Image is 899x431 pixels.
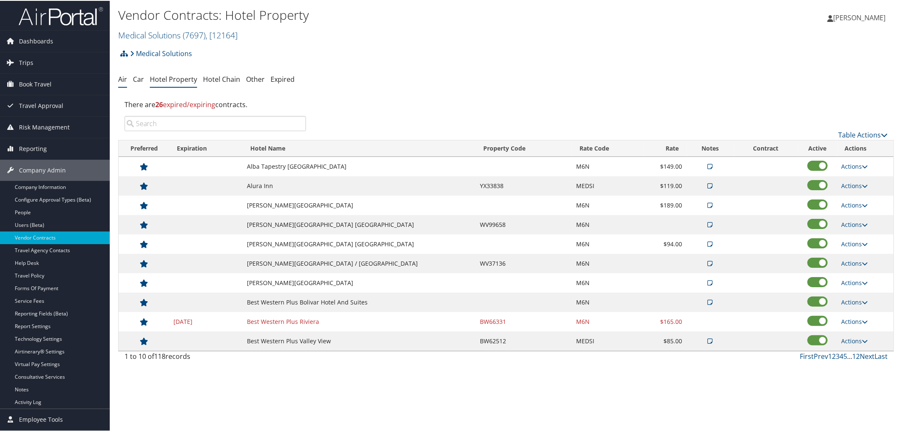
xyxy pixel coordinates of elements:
td: Alura Inn [243,175,476,195]
div: 1 to 10 of records [125,350,306,365]
a: Actions [842,297,868,305]
td: M6N [572,214,644,234]
strong: 26 [155,99,163,108]
th: Preferred: activate to sort column ascending [119,140,169,156]
td: [PERSON_NAME][GEOGRAPHIC_DATA] / [GEOGRAPHIC_DATA] [243,253,476,272]
th: Expiration: activate to sort column ascending [169,140,243,156]
td: [PERSON_NAME][GEOGRAPHIC_DATA] [243,272,476,292]
th: Contract: activate to sort column ascending [734,140,798,156]
th: Property Code: activate to sort column ascending [476,140,572,156]
a: Medical Solutions [130,44,192,61]
th: Notes: activate to sort column ascending [687,140,734,156]
h1: Vendor Contracts: Hotel Property [118,5,635,23]
td: Best Western Plus Bolivar Hotel And Suites [243,292,476,311]
td: Best Western Plus Riviera [243,311,476,331]
a: Hotel Property [150,74,197,83]
a: Actions [842,317,868,325]
td: M6N [572,311,644,331]
a: Prev [814,351,828,360]
span: [PERSON_NAME] [833,12,885,22]
td: MEDSI [572,331,644,350]
a: Air [118,74,127,83]
td: M6N [572,253,644,272]
span: Book Travel [19,73,51,94]
a: Table Actions [838,129,888,139]
td: $165.00 [644,311,687,331]
td: [PERSON_NAME][GEOGRAPHIC_DATA] [GEOGRAPHIC_DATA] [243,214,476,234]
span: Dashboards [19,30,53,51]
a: 12 [852,351,860,360]
span: 118 [154,351,165,360]
a: Medical Solutions [118,29,238,40]
td: M6N [572,156,644,175]
a: 4 [839,351,843,360]
td: WV37136 [476,253,572,272]
span: Risk Management [19,116,70,137]
a: Actions [842,278,868,286]
th: Hotel Name: activate to sort column ascending [243,140,476,156]
th: Active: activate to sort column ascending [798,140,837,156]
td: $149.00 [644,156,687,175]
div: There are contracts. [118,92,894,115]
a: Actions [842,162,868,170]
span: Trips [19,51,33,73]
td: $119.00 [644,175,687,195]
span: ( 7697 ) [183,29,206,40]
img: airportal-logo.png [19,5,103,25]
td: MEDSI [572,175,644,195]
td: BW62512 [476,331,572,350]
span: , [ 12164 ] [206,29,238,40]
td: Best Western Plus Valley View [243,331,476,350]
a: Car [133,74,144,83]
a: Actions [842,200,868,208]
a: Next [860,351,875,360]
td: $85.00 [644,331,687,350]
a: 2 [832,351,836,360]
td: YX33838 [476,175,572,195]
span: expired/expiring [155,99,215,108]
span: Reporting [19,137,47,159]
a: 1 [828,351,832,360]
td: [PERSON_NAME][GEOGRAPHIC_DATA] [243,195,476,214]
td: M6N [572,234,644,253]
a: First [800,351,814,360]
a: 5 [843,351,847,360]
input: Search [125,115,306,130]
a: Expired [271,74,295,83]
td: M6N [572,292,644,311]
span: Travel Approval [19,94,63,116]
td: M6N [572,195,644,214]
td: [DATE] [169,311,243,331]
a: Actions [842,259,868,267]
td: BW66331 [476,311,572,331]
span: Company Admin [19,159,66,180]
a: Actions [842,239,868,247]
td: M6N [572,272,644,292]
a: Other [246,74,265,83]
a: 3 [836,351,839,360]
a: Actions [842,181,868,189]
td: $189.00 [644,195,687,214]
th: Actions [837,140,894,156]
span: … [847,351,852,360]
th: Rate Code: activate to sort column ascending [572,140,644,156]
a: Actions [842,336,868,344]
a: Hotel Chain [203,74,240,83]
td: Alba Tapestry [GEOGRAPHIC_DATA] [243,156,476,175]
td: WV99658 [476,214,572,234]
th: Rate: activate to sort column ascending [644,140,687,156]
td: [PERSON_NAME][GEOGRAPHIC_DATA] [GEOGRAPHIC_DATA] [243,234,476,253]
td: $94.00 [644,234,687,253]
a: [PERSON_NAME] [827,4,894,30]
span: Employee Tools [19,408,63,429]
a: Last [875,351,888,360]
a: Actions [842,220,868,228]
